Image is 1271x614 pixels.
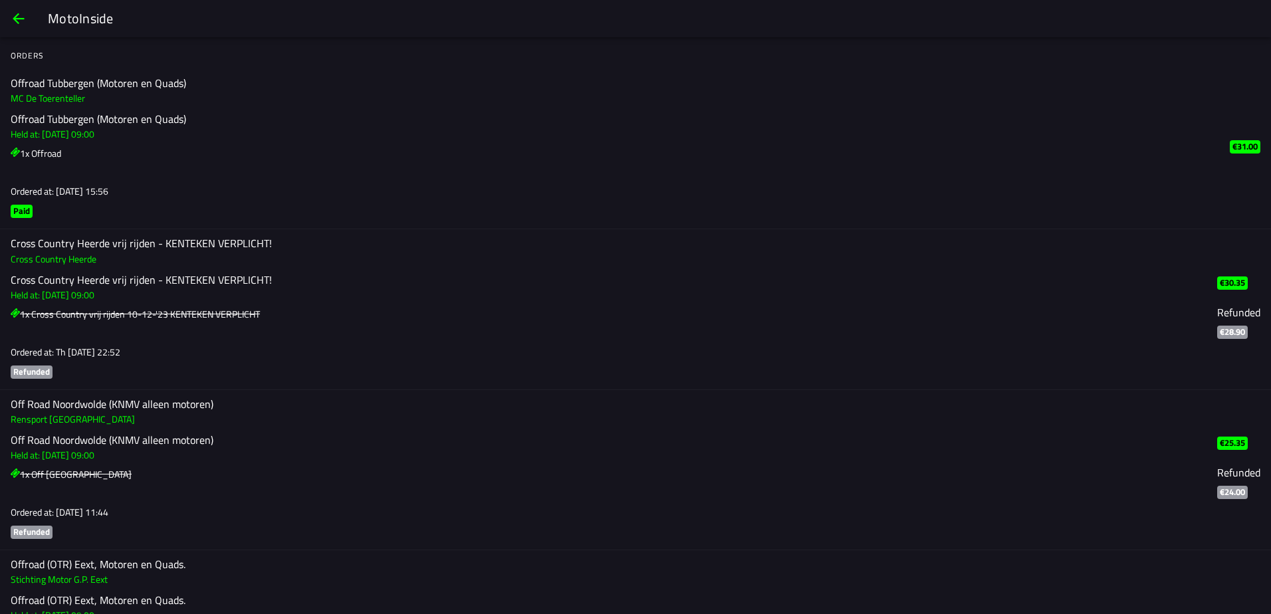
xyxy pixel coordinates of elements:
[11,365,53,379] ion-badge: Refunded
[1217,304,1260,320] ion-label: Refunded
[11,505,1207,519] h3: Ordered at: [DATE] 11:44
[11,448,1207,462] h3: Held at: [DATE] 09:00
[11,205,33,218] ion-badge: Paid
[11,434,1207,447] h2: Off Road Noordwolde (KNMV alleen motoren)
[11,398,1207,411] h2: Off Road Noordwolde (KNMV alleen motoren)
[11,146,1219,160] h3: 1x Offroad
[11,572,1219,586] h3: Stichting Motor G.P. Eext
[11,113,1219,126] h2: Offroad Tubbergen (Motoren en Quads)
[11,237,1207,250] h2: Cross Country Heerde vrij rijden - KENTEKEN VERPLICHT!
[11,558,1219,571] h2: Offroad (OTR) Eext, Motoren en Quads.
[11,467,1207,481] h3: 1x Off [GEOGRAPHIC_DATA]
[1217,437,1248,450] ion-badge: €25.35
[1217,276,1248,290] ion-badge: €30.35
[1217,464,1260,480] ion-label: Refunded
[11,184,1219,198] h3: Ordered at: [DATE] 15:56
[11,127,1219,141] h3: Held at: [DATE] 09:00
[11,50,1271,62] ion-label: Orders
[1217,486,1248,499] ion-badge: €24.00
[1230,140,1260,153] ion-badge: €31.00
[11,274,1207,286] h2: Cross Country Heerde vrij rijden - KENTEKEN VERPLICHT!
[35,9,1271,29] ion-title: MotoInside
[11,345,1207,359] h3: Ordered at: Th [DATE] 22:52
[1217,326,1248,339] ion-badge: €28.90
[11,252,1207,266] h3: Cross Country Heerde
[11,412,1207,426] h3: Rensport [GEOGRAPHIC_DATA]
[11,526,53,539] ion-badge: Refunded
[11,307,1207,321] h3: 1x Cross Country vrij rijden 10-12-'23 KENTEKEN VERPLICHT
[11,288,1207,302] h3: Held at: [DATE] 09:00
[11,594,1219,607] h2: Offroad (OTR) Eext, Motoren en Quads.
[11,91,1219,105] h3: MC De Toerenteller
[11,77,1219,90] h2: Offroad Tubbergen (Motoren en Quads)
